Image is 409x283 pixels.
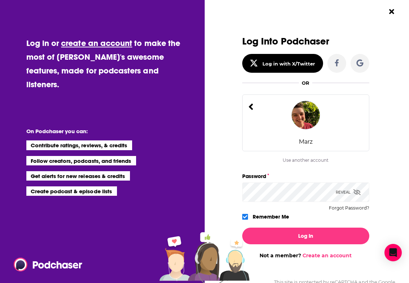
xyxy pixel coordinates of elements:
li: Get alerts for new releases & credits [26,171,130,181]
li: Contribute ratings, reviews, & credits [26,140,132,150]
label: Password [242,172,369,181]
li: Follow creators, podcasts, and friends [26,156,136,165]
button: Forgot Password? [329,206,369,211]
img: Marz [291,101,320,130]
label: Remember Me [253,212,289,221]
a: create an account [61,38,132,48]
div: Not a member? [242,252,369,259]
div: Marz [299,138,313,145]
div: OR [302,80,309,86]
h3: Log Into Podchaser [242,36,369,47]
button: Close Button [385,5,399,18]
div: Reveal [336,182,361,202]
div: Open Intercom Messenger [384,244,402,261]
a: Create an account [303,252,352,259]
div: Use another account [242,157,369,163]
button: Log in with X/Twitter [242,54,323,73]
button: Log In [242,228,369,244]
li: On Podchaser you can: [26,128,171,135]
a: Podchaser - Follow, Share and Rate Podcasts [13,258,77,271]
li: Create podcast & episode lists [26,186,117,196]
div: Log in with X/Twitter [262,61,316,67]
img: Podchaser - Follow, Share and Rate Podcasts [13,258,83,271]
